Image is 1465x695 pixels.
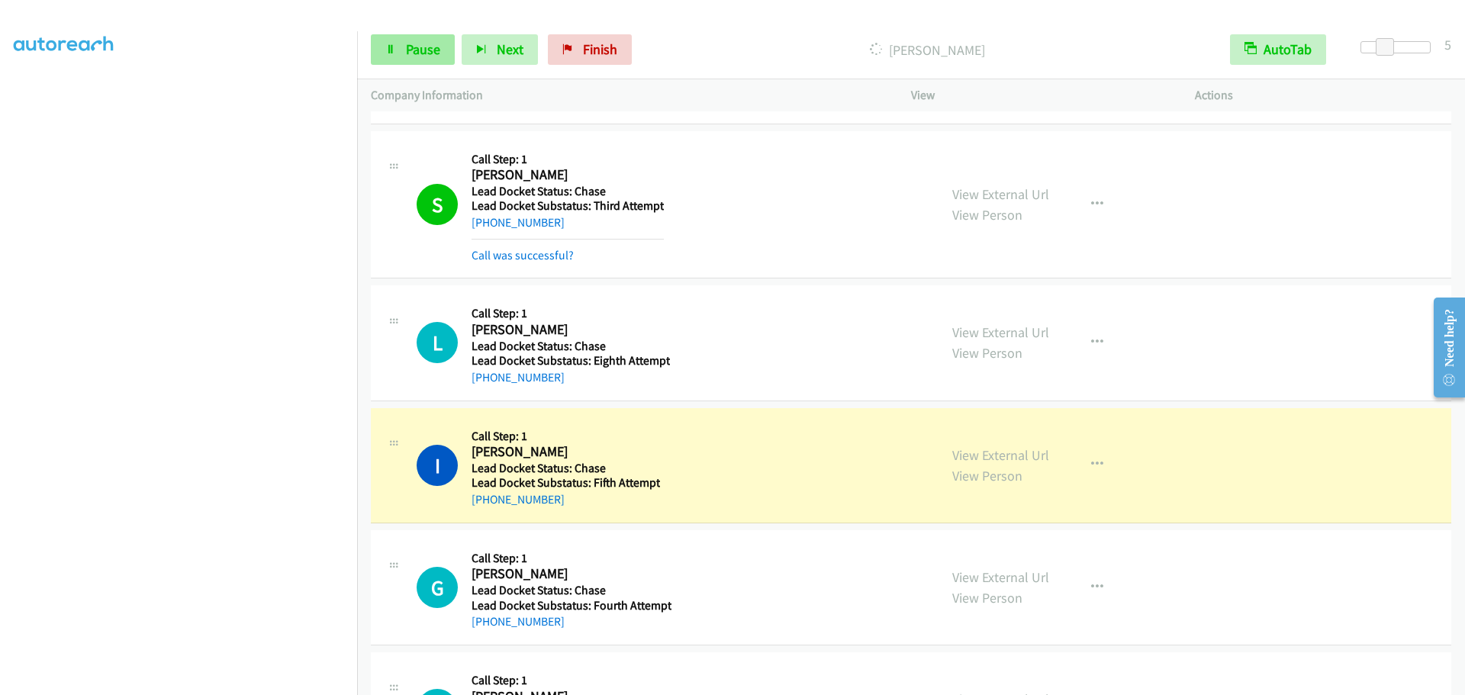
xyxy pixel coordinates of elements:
button: Next [462,34,538,65]
a: [PHONE_NUMBER] [472,614,565,629]
a: Finish [548,34,632,65]
a: View External Url [952,446,1049,464]
h5: Lead Docket Status: Chase [472,461,660,476]
div: 5 [1444,34,1451,55]
div: The call is yet to be attempted [417,567,458,608]
h1: S [417,184,458,225]
p: View [911,86,1167,105]
a: [PHONE_NUMBER] [472,492,565,507]
p: Company Information [371,86,884,105]
a: View External Url [952,568,1049,586]
span: Pause [406,40,440,58]
h5: Lead Docket Substatus: Eighth Attempt [472,353,670,368]
a: [PHONE_NUMBER] [472,215,565,230]
h2: [PERSON_NAME] [472,443,660,461]
h5: Lead Docket Status: Chase [472,184,664,199]
h5: Call Step: 1 [472,551,671,566]
h1: L [417,322,458,363]
button: AutoTab [1230,34,1326,65]
h5: Lead Docket Substatus: Fifth Attempt [472,475,660,491]
h2: [PERSON_NAME] [472,166,664,184]
h2: [PERSON_NAME] [472,321,670,339]
a: View Person [952,467,1022,484]
a: Call was successful? [472,248,574,262]
h5: Call Step: 1 [472,306,670,321]
h5: Call Step: 1 [472,152,664,167]
span: Finish [583,40,617,58]
h5: Lead Docket Substatus: Fourth Attempt [472,598,671,613]
a: [PHONE_NUMBER] [472,370,565,385]
a: View External Url [952,185,1049,203]
p: Actions [1195,86,1451,105]
h1: G [417,567,458,608]
h2: [PERSON_NAME] [472,565,671,583]
span: Next [497,40,523,58]
p: [PERSON_NAME] [652,40,1203,60]
h5: Call Step: 1 [472,429,660,444]
a: Pause [371,34,455,65]
h5: Lead Docket Status: Chase [472,583,671,598]
a: View Person [952,206,1022,224]
a: View External Url [952,323,1049,341]
h5: Lead Docket Status: Chase [472,339,670,354]
h5: Call Step: 1 [472,673,659,688]
iframe: Resource Center [1421,287,1465,408]
h5: Lead Docket Substatus: Third Attempt [472,198,664,214]
a: View Person [952,344,1022,362]
a: View Person [952,589,1022,607]
div: The call is yet to be attempted [417,322,458,363]
h1: I [417,445,458,486]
